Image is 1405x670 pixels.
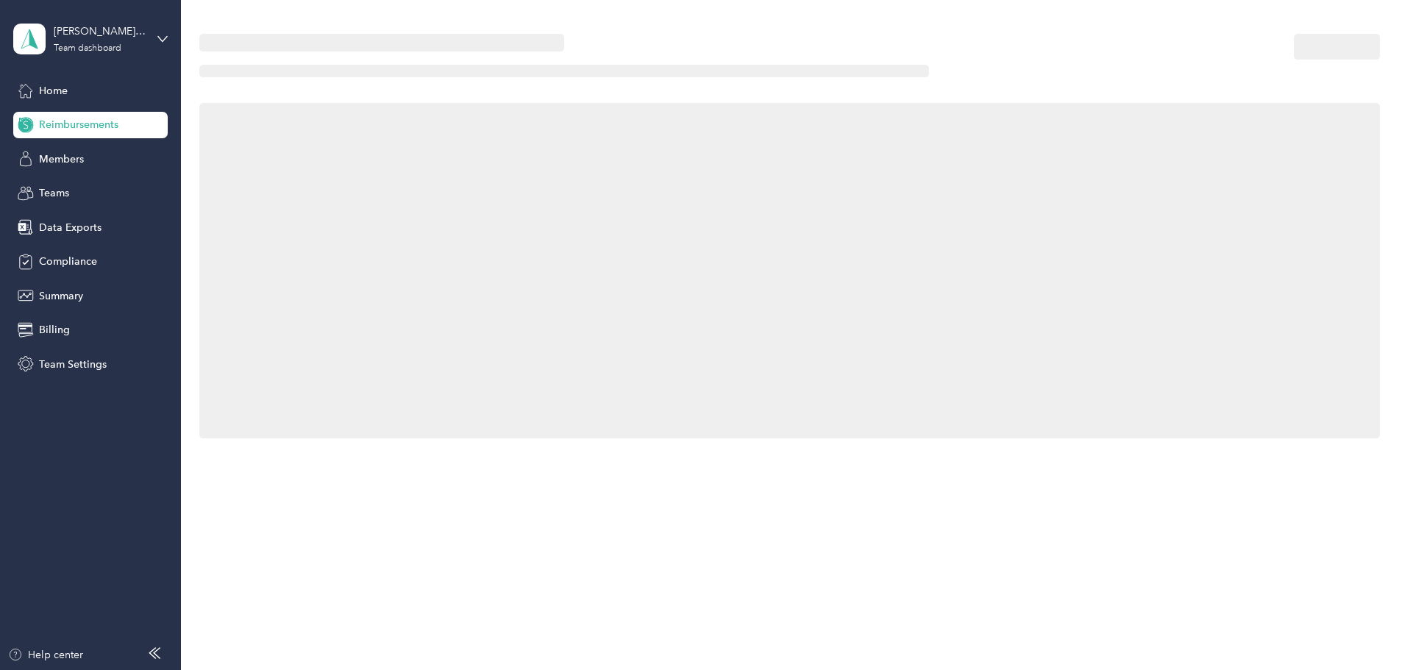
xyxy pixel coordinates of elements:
div: [PERSON_NAME] Beverage [54,24,146,39]
span: Reimbursements [39,117,118,132]
span: Team Settings [39,357,107,372]
iframe: Everlance-gr Chat Button Frame [1323,588,1405,670]
span: Data Exports [39,220,102,235]
span: Billing [39,322,70,338]
div: Team dashboard [54,44,121,53]
span: Members [39,152,84,167]
span: Teams [39,185,69,201]
span: Compliance [39,254,97,269]
span: Summary [39,288,83,304]
button: Help center [8,647,83,663]
span: Home [39,83,68,99]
